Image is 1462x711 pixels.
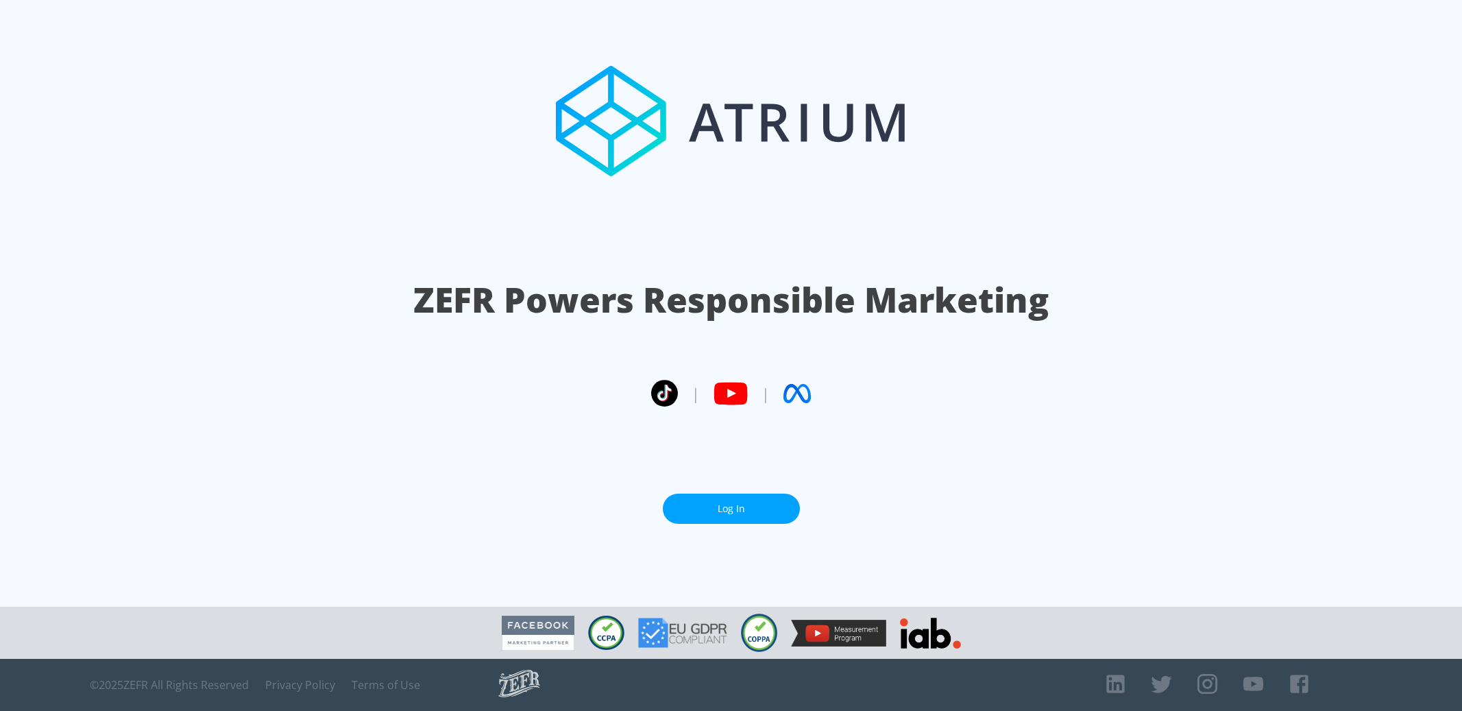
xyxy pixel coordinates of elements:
[900,618,961,649] img: IAB
[265,678,335,692] a: Privacy Policy
[588,616,624,650] img: CCPA Compliant
[791,620,886,647] img: YouTube Measurement Program
[502,616,574,651] img: Facebook Marketing Partner
[90,678,249,692] span: © 2025 ZEFR All Rights Reserved
[663,494,800,525] a: Log In
[352,678,420,692] a: Terms of Use
[762,383,770,404] span: |
[638,618,727,648] img: GDPR Compliant
[413,276,1049,324] h1: ZEFR Powers Responsible Marketing
[692,383,700,404] span: |
[741,614,777,652] img: COPPA Compliant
